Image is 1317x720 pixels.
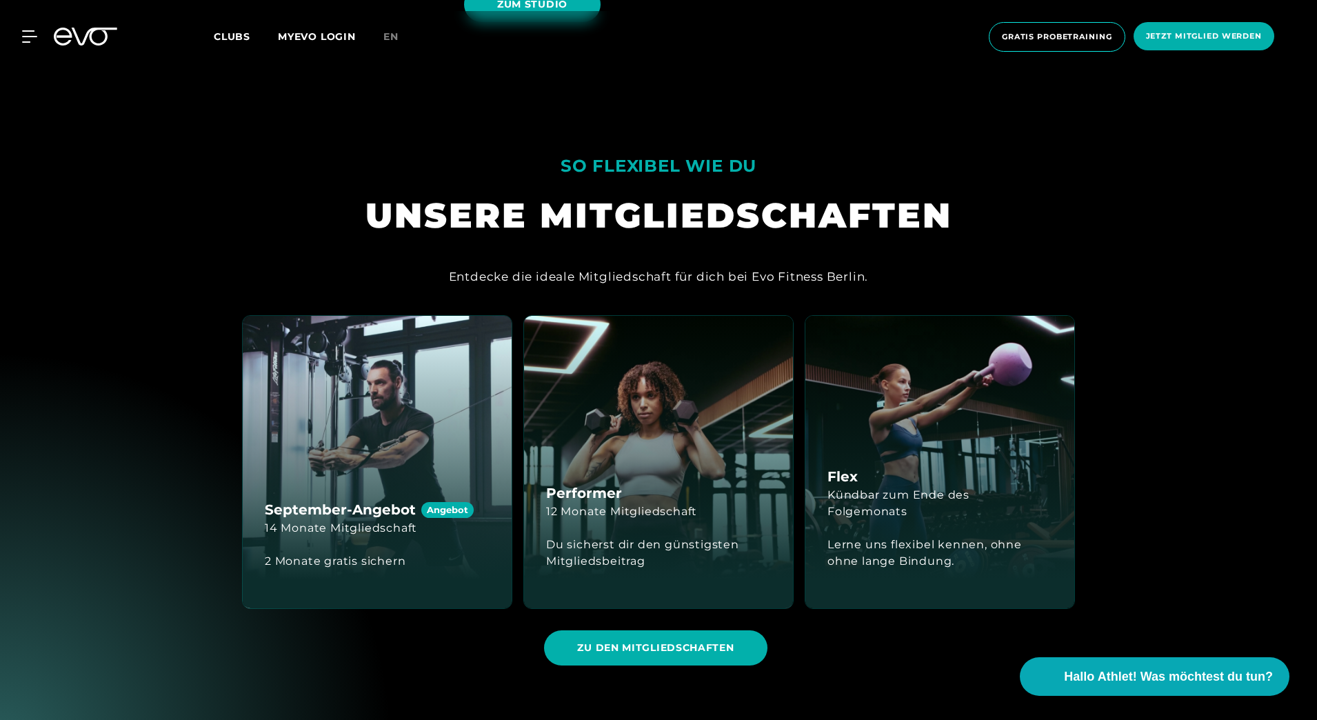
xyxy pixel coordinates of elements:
a: Jetzt Mitglied werden [1129,22,1278,52]
a: MYEVO LOGIN [278,30,356,43]
a: en [383,29,415,45]
h4: Flex [827,466,858,487]
button: Hallo Athlet! Was möchtest du tun? [1020,657,1289,696]
div: Kündbar zum Ende des Folgemonats [827,487,1052,520]
a: Clubs [214,30,278,43]
a: ZU DEN MITGLIEDSCHAFTEN [544,620,772,676]
span: Hallo Athlet! Was möchtest du tun? [1064,668,1273,686]
span: Clubs [214,30,250,43]
div: Lerne uns flexibel kennen, ohne ohne lange Bindung. [827,537,1052,570]
div: 12 Monate Mitgliedschaft [546,503,697,520]
div: SO FLEXIBEL WIE DU [561,150,756,182]
div: 14 Monate Mitgliedschaft [265,520,417,537]
span: Jetzt Mitglied werden [1146,30,1262,42]
span: ZU DEN MITGLIEDSCHAFTEN [577,641,734,655]
div: Angebot [421,502,474,518]
h4: Performer [546,483,622,503]
h4: September-Angebot [265,499,474,520]
div: 2 Monate gratis sichern [265,553,405,570]
span: en [383,30,399,43]
div: Entdecke die ideale Mitgliedschaft für dich bei Evo Fitness Berlin. [449,266,869,288]
a: Gratis Probetraining [985,22,1129,52]
div: UNSERE MITGLIED­SCHAFTEN [365,193,952,238]
span: Gratis Probetraining [1002,31,1112,43]
div: Du sicherst dir den günstigsten Mitgliedsbeitrag [546,537,771,570]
